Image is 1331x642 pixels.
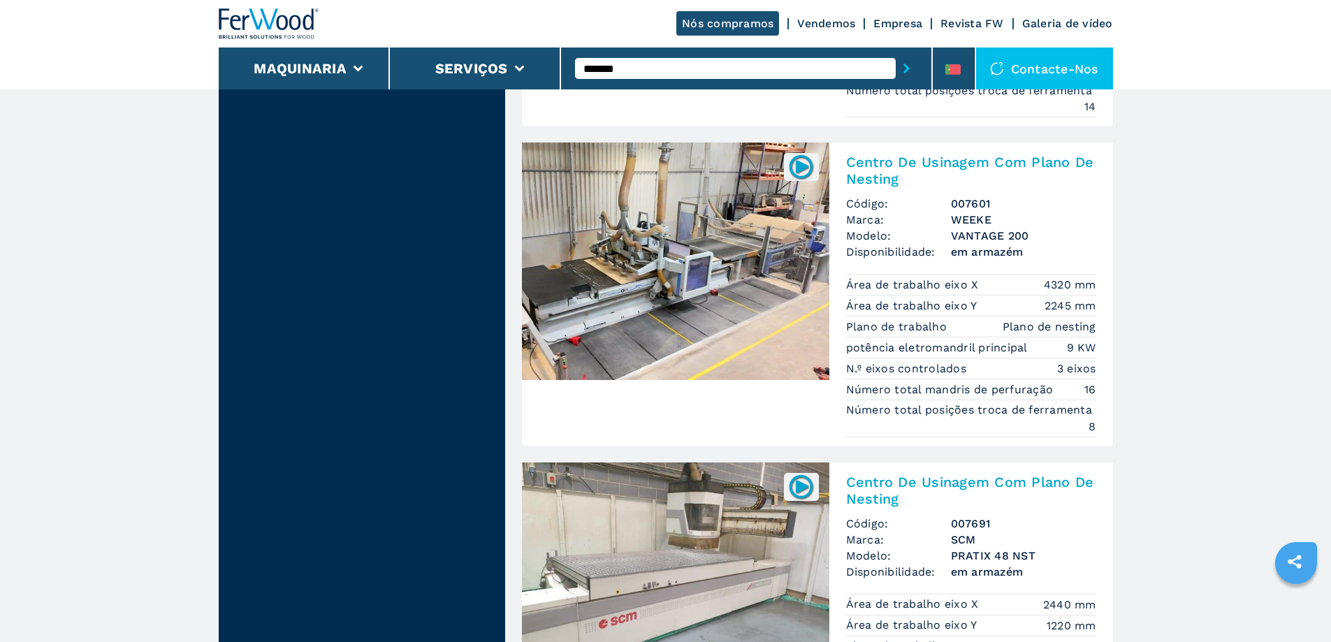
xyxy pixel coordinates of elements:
span: Modelo: [846,228,951,244]
img: 007691 [787,473,815,500]
em: 2440 mm [1043,597,1096,613]
span: em armazém [951,244,1096,260]
span: em armazém [951,564,1096,580]
a: Centro De Usinagem Com Plano De Nesting WEEKE VANTAGE 200007601Centro De Usinagem Com Plano De Ne... [522,143,1113,445]
em: 1220 mm [1047,618,1096,634]
a: Galeria de vídeo [1022,17,1113,30]
em: Plano de nesting [1003,319,1096,335]
button: submit-button [896,52,917,85]
img: Centro De Usinagem Com Plano De Nesting WEEKE VANTAGE 200 [522,143,829,380]
img: 007601 [787,153,815,180]
span: Código: [846,516,951,532]
em: 9 KW [1067,340,1096,356]
p: Área de trabalho eixo Y [846,618,981,633]
h3: WEEKE [951,212,1096,228]
h3: PRATIX 48 NST [951,548,1096,564]
em: 14 [1084,99,1096,115]
span: Disponibilidade: [846,244,951,260]
a: Empresa [873,17,922,30]
span: Marca: [846,532,951,548]
a: Vendemos [797,17,855,30]
a: sharethis [1277,544,1312,579]
span: Código: [846,196,951,212]
p: Plano de trabalho [846,319,951,335]
p: Número total posições troca de ferramenta [846,402,1096,418]
em: 8 [1089,418,1096,435]
h2: Centro De Usinagem Com Plano De Nesting [846,474,1096,507]
iframe: Chat [1272,579,1321,632]
a: Revista FW [940,17,1004,30]
p: Área de trabalho eixo Y [846,298,981,314]
p: Número total mandris de perfuração [846,382,1057,397]
h3: VANTAGE 200 [951,228,1096,244]
span: Marca: [846,212,951,228]
em: 16 [1084,381,1096,397]
p: Área de trabalho eixo X [846,597,982,612]
h2: Centro De Usinagem Com Plano De Nesting [846,154,1096,187]
span: Modelo: [846,548,951,564]
img: Ferwood [219,8,319,39]
em: 3 eixos [1057,360,1096,377]
p: Número total posições troca de ferramenta [846,83,1096,99]
button: Maquinaria [254,60,347,77]
a: Nós compramos [676,11,779,36]
em: 4320 mm [1044,277,1096,293]
button: Serviços [435,60,508,77]
h3: 007601 [951,196,1096,212]
img: Contacte-nos [990,61,1004,75]
h3: 007691 [951,516,1096,532]
p: Área de trabalho eixo X [846,277,982,293]
span: Disponibilidade: [846,564,951,580]
p: N.º eixos controlados [846,361,970,377]
div: Contacte-nos [976,48,1113,89]
p: potência eletromandril principal [846,340,1031,356]
h3: SCM [951,532,1096,548]
em: 2245 mm [1045,298,1096,314]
